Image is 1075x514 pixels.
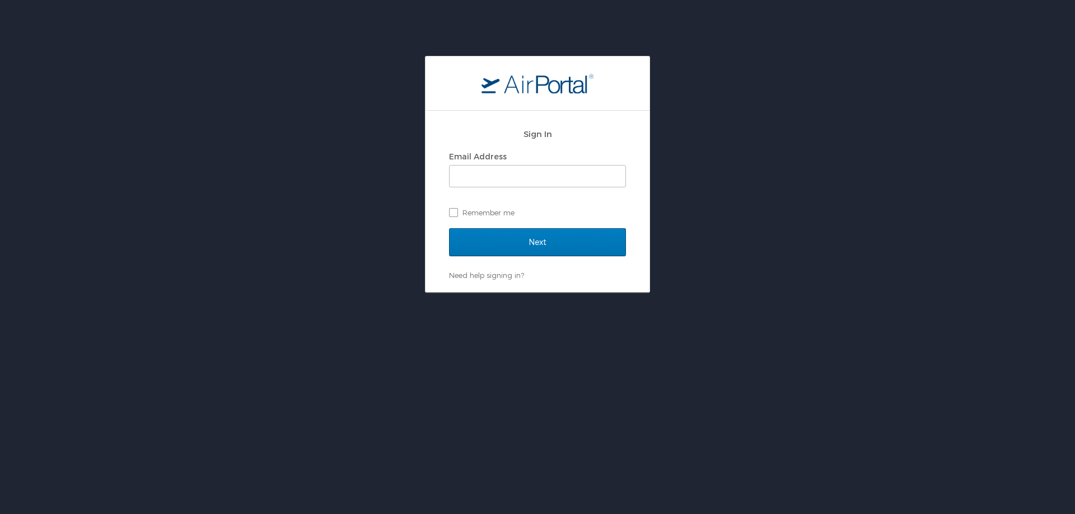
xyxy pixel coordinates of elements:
img: logo [482,73,593,93]
label: Remember me [449,204,626,221]
label: Email Address [449,152,507,161]
input: Next [449,228,626,256]
h2: Sign In [449,128,626,140]
a: Need help signing in? [449,271,524,280]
